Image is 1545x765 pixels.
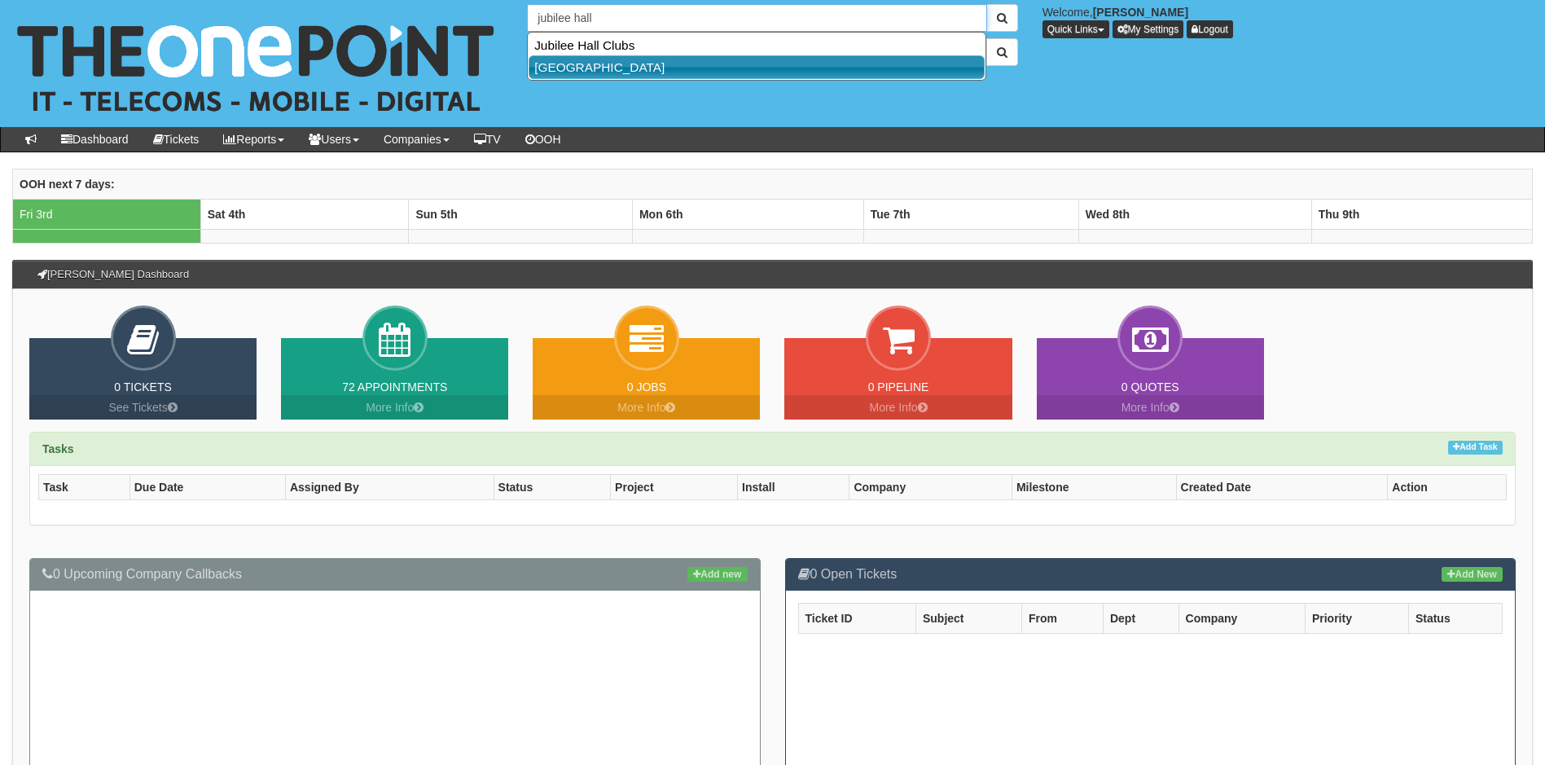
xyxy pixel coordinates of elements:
[1311,199,1532,229] th: Thu 9th
[527,4,986,32] input: Search Companies
[1388,475,1507,500] th: Action
[211,127,296,152] a: Reports
[1042,20,1109,38] button: Quick Links
[1012,475,1176,500] th: Milestone
[200,199,409,229] th: Sat 4th
[342,380,447,393] a: 72 Appointments
[371,127,462,152] a: Companies
[42,567,748,582] h3: 0 Upcoming Company Callbacks
[141,127,212,152] a: Tickets
[784,395,1012,420] a: More Info
[1021,603,1103,633] th: From
[632,199,863,229] th: Mon 6th
[13,169,1533,199] th: OOH next 7 days:
[868,380,929,393] a: 0 Pipeline
[533,395,760,420] a: More Info
[1179,603,1305,633] th: Company
[42,442,74,455] strong: Tasks
[1037,395,1264,420] a: More Info
[29,261,197,288] h3: [PERSON_NAME] Dashboard
[1442,567,1503,582] a: Add New
[494,475,611,500] th: Status
[513,127,573,152] a: OOH
[49,127,141,152] a: Dashboard
[462,127,513,152] a: TV
[1448,441,1503,455] a: Add Task
[849,475,1012,500] th: Company
[798,603,915,633] th: Ticket ID
[1093,6,1188,19] b: [PERSON_NAME]
[915,603,1021,633] th: Subject
[114,380,172,393] a: 0 Tickets
[29,395,257,420] a: See Tickets
[409,199,632,229] th: Sun 5th
[1305,603,1408,633] th: Priority
[1121,380,1179,393] a: 0 Quotes
[529,55,985,79] a: [GEOGRAPHIC_DATA]
[1408,603,1502,633] th: Status
[738,475,849,500] th: Install
[1176,475,1388,500] th: Created Date
[1187,20,1233,38] a: Logout
[611,475,738,500] th: Project
[529,34,984,56] a: Jubilee Hall Clubs
[1103,603,1179,633] th: Dept
[39,475,130,500] th: Task
[296,127,371,152] a: Users
[798,567,1503,582] h3: 0 Open Tickets
[13,199,201,229] td: Fri 3rd
[687,567,747,582] a: Add new
[281,395,508,420] a: More Info
[1030,4,1545,38] div: Welcome,
[129,475,285,500] th: Due Date
[1113,20,1184,38] a: My Settings
[627,380,666,393] a: 0 Jobs
[285,475,494,500] th: Assigned By
[863,199,1078,229] th: Tue 7th
[1078,199,1311,229] th: Wed 8th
